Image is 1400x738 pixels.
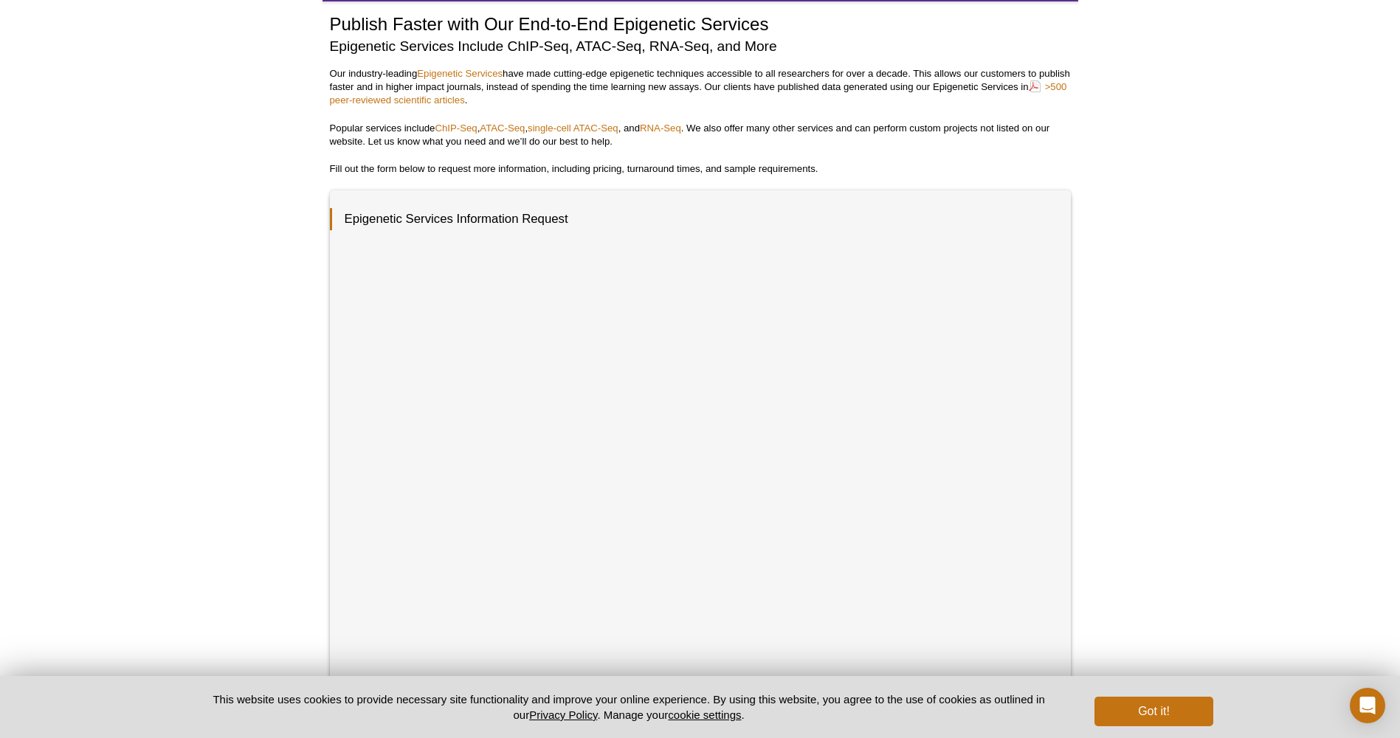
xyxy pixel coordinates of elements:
[1350,688,1385,723] div: Open Intercom Messenger
[330,36,1071,56] h2: Epigenetic Services Include ChIP-Seq, ATAC-Seq, RNA-Seq, and More
[528,123,618,134] a: single-cell ATAC-Seq
[330,15,1071,36] h1: Publish Faster with Our End-to-End Epigenetic Services
[187,692,1071,723] p: This website uses cookies to provide necessary site functionality and improve your online experie...
[640,123,681,134] a: RNA-Seq
[1094,697,1213,726] button: Got it!
[330,122,1071,148] p: Popular services include , , , and . We also offer many other services and can perform custom pro...
[330,162,1071,176] p: Fill out the form below to request more information, including pricing, turnaround times, and sam...
[480,123,525,134] a: ATAC-Seq
[435,123,477,134] a: ChIP-Seq
[417,68,503,79] a: Epigenetic Services
[330,208,1056,230] h3: Epigenetic Services Information Request
[668,708,741,721] button: cookie settings
[529,708,597,721] a: Privacy Policy
[330,80,1067,107] a: >500 peer-reviewed scientific articles
[330,67,1071,107] p: Our industry-leading have made cutting-edge epigenetic techniques accessible to all researchers f...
